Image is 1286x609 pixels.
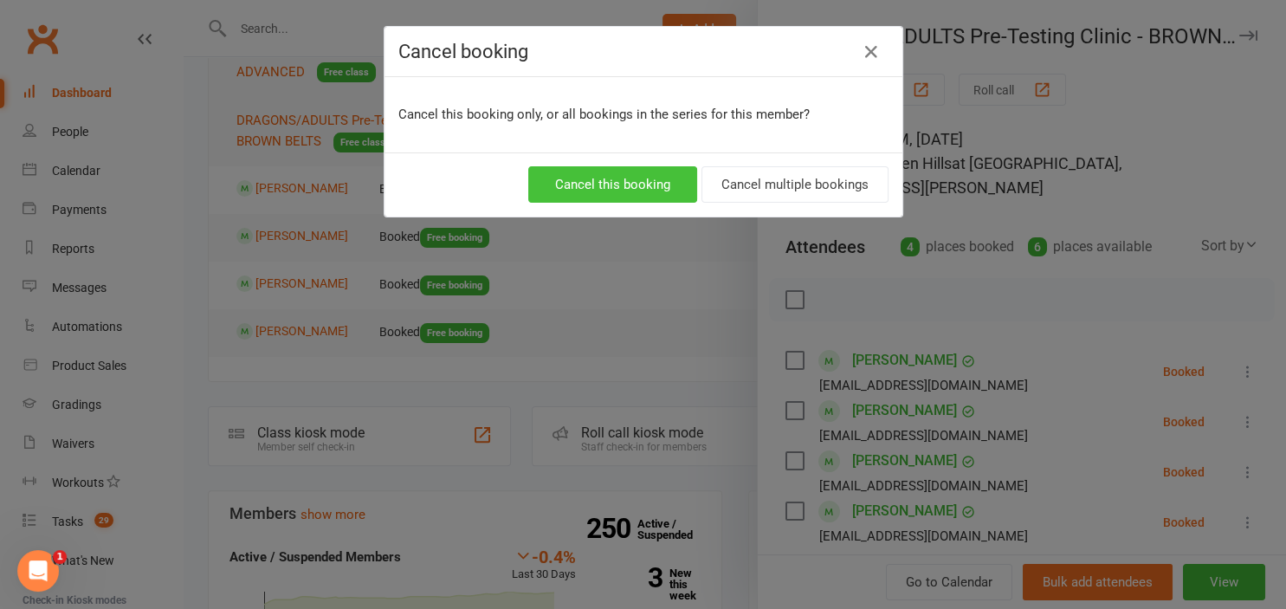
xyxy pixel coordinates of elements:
[398,41,889,62] h4: Cancel booking
[528,166,697,203] button: Cancel this booking
[398,104,889,125] p: Cancel this booking only, or all bookings in the series for this member?
[701,166,889,203] button: Cancel multiple bookings
[53,550,67,564] span: 1
[857,38,885,66] button: Close
[17,550,59,592] iframe: Intercom live chat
